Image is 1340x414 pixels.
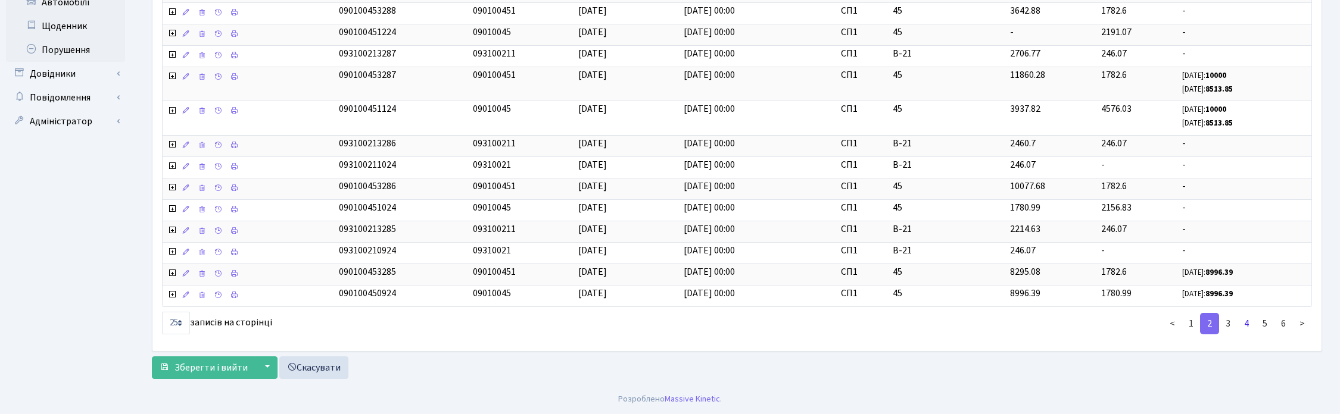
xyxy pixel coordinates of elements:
span: СП1 [841,47,884,61]
span: 3642.88 [1010,4,1040,17]
span: - [1182,47,1307,61]
span: 090100453285 [339,265,396,278]
a: Порушення [6,38,125,62]
span: 2706.77 [1010,47,1040,60]
span: Зберегти і вийти [174,361,248,374]
span: СП1 [841,158,884,172]
span: 10077.68 [1010,180,1045,193]
span: [DATE] [578,68,607,81]
span: В-21 [893,137,1001,150]
span: [DATE] 00:00 [684,102,735,115]
span: 246.07 [1010,244,1036,257]
small: [DATE]: [1182,104,1226,115]
a: 2 [1200,313,1219,334]
span: [DATE] 00:00 [684,287,735,300]
span: [DATE] 00:00 [684,244,735,257]
a: Адміністратор [6,109,125,133]
span: 093100211 [473,47,516,60]
span: 3937.82 [1010,102,1040,115]
span: 246.07 [1101,47,1127,60]
span: СП1 [841,180,884,193]
span: [DATE] 00:00 [684,158,735,171]
span: 4576.03 [1101,102,1132,115]
span: [DATE] [578,222,607,236]
span: 093100213285 [339,222,396,236]
span: [DATE] 00:00 [684,137,735,150]
span: 45 [893,26,1001,39]
span: СП1 [841,68,884,82]
span: В-21 [893,158,1001,172]
span: [DATE] 00:00 [684,180,735,193]
span: 2214.63 [1010,222,1040,236]
span: 093100211024 [339,158,396,171]
span: СП1 [841,222,884,236]
span: [DATE] [578,180,607,193]
span: [DATE] 00:00 [684,265,735,278]
span: 090100453286 [339,180,396,193]
span: - [1182,158,1307,172]
span: 8996.39 [1010,287,1040,300]
span: - [1182,201,1307,215]
b: 8513.85 [1205,84,1233,95]
a: Скасувати [279,356,348,379]
span: 246.07 [1010,158,1036,171]
a: Довідники [6,62,125,86]
a: 4 [1237,313,1256,334]
span: [DATE] [578,265,607,278]
span: 093100210924 [339,244,396,257]
small: [DATE]: [1182,118,1233,128]
span: [DATE] [578,26,607,39]
span: 246.07 [1101,137,1127,150]
span: 090100451 [473,265,516,278]
span: 09010045 [473,201,511,214]
small: [DATE]: [1182,288,1233,299]
span: [DATE] [578,201,607,214]
b: 8996.39 [1205,267,1233,278]
span: СП1 [841,102,884,116]
span: 09010045 [473,102,511,115]
span: 45 [893,102,1001,116]
a: < [1163,313,1182,334]
span: В-21 [893,47,1001,61]
span: 090100451 [473,4,516,17]
small: [DATE]: [1182,84,1233,95]
span: 45 [893,201,1001,215]
label: записів на сторінці [162,312,272,334]
span: СП1 [841,26,884,39]
b: 8513.85 [1205,118,1233,128]
span: 090100451224 [339,26,396,39]
span: - [1182,244,1307,258]
a: Повідомлення [6,86,125,109]
span: 2460.7 [1010,137,1036,150]
span: 2191.07 [1101,26,1132,39]
small: [DATE]: [1182,70,1226,81]
span: - [1182,4,1307,18]
span: 09310021 [473,244,511,257]
span: 1782.6 [1101,68,1127,81]
span: 2156.83 [1101,201,1132,214]
span: 09010045 [473,287,511,300]
span: 093100213286 [339,137,396,150]
span: 093100213287 [339,47,396,60]
span: 090100451 [473,180,516,193]
span: 09010045 [473,26,511,39]
span: 1782.6 [1101,265,1127,278]
a: Massive Kinetic [665,393,720,405]
span: 093100211 [473,222,516,236]
span: - [1101,158,1105,171]
a: 5 [1255,313,1274,334]
span: 090100451024 [339,201,396,214]
span: СП1 [841,265,884,279]
span: 1782.6 [1101,180,1127,193]
span: СП1 [841,137,884,150]
span: 45 [893,4,1001,18]
span: [DATE] 00:00 [684,47,735,60]
span: СП1 [841,244,884,258]
span: - [1101,244,1105,257]
select: записів на сторінці [162,312,190,334]
span: [DATE] [578,102,607,115]
div: Розроблено . [618,393,722,406]
button: Зберегти і вийти [152,356,255,379]
span: СП1 [841,201,884,215]
span: [DATE] 00:00 [684,26,735,39]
